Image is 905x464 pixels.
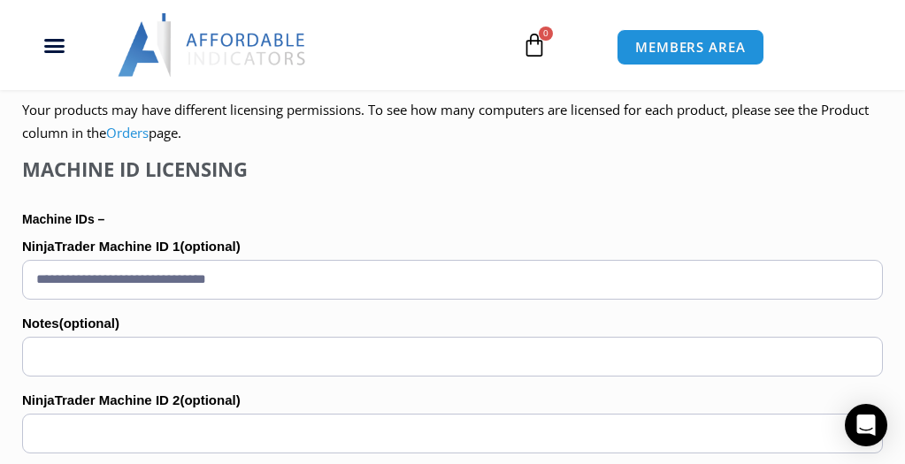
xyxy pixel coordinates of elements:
[22,387,883,414] label: NinjaTrader Machine ID 2
[59,316,119,331] span: (optional)
[118,13,308,77] img: LogoAI | Affordable Indicators – NinjaTrader
[22,310,883,337] label: Notes
[22,157,883,180] h4: Machine ID Licensing
[635,41,746,54] span: MEMBERS AREA
[617,29,764,65] a: MEMBERS AREA
[495,19,573,71] a: 0
[845,404,887,446] div: Open Intercom Messenger
[180,392,240,407] span: (optional)
[10,28,99,62] div: Menu Toggle
[106,124,149,141] a: Orders
[22,212,104,226] strong: Machine IDs –
[22,101,869,141] span: Your products may have different licensing permissions. To see how many computers are licensed fo...
[539,27,553,41] span: 0
[22,233,883,260] label: NinjaTrader Machine ID 1
[180,239,240,254] span: (optional)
